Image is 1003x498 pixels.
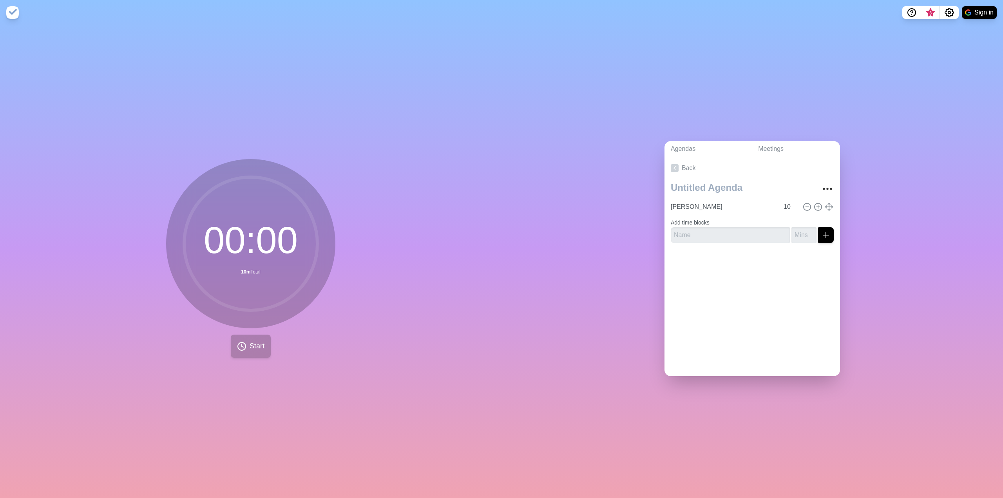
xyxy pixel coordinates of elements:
span: Start [250,341,264,351]
button: Start [231,335,271,358]
input: Name [668,199,779,215]
button: Settings [940,6,959,19]
input: Mins [780,199,799,215]
a: Agendas [664,141,752,157]
a: Meetings [752,141,840,157]
a: Back [664,157,840,179]
button: What’s new [921,6,940,19]
button: More [820,181,835,197]
input: Mins [791,227,817,243]
img: timeblocks logo [6,6,19,19]
button: Help [902,6,921,19]
span: 3 [927,10,934,16]
label: Add time blocks [671,219,710,226]
img: google logo [965,9,971,16]
button: Sign in [962,6,997,19]
input: Name [671,227,790,243]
